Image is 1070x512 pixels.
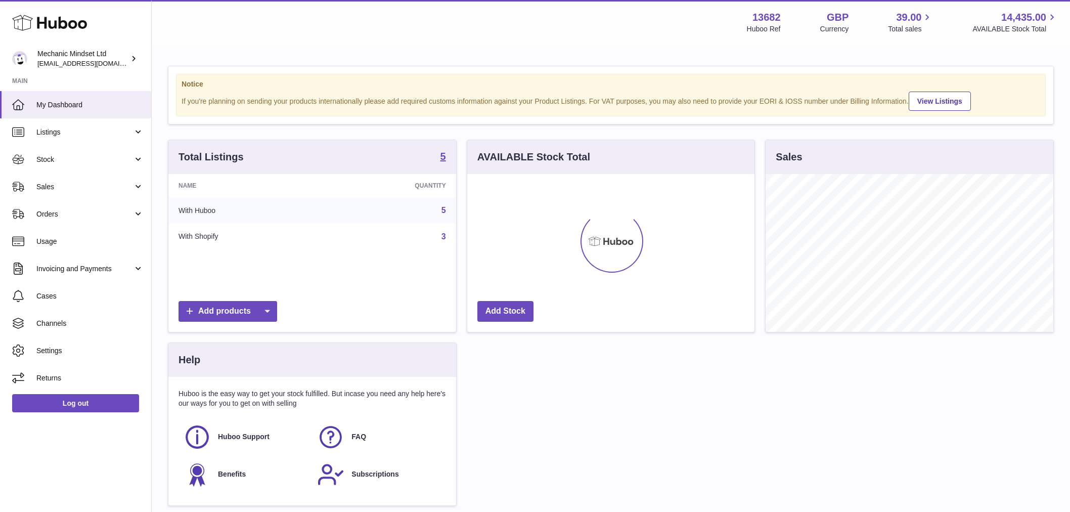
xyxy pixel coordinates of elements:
[440,151,446,163] a: 5
[477,150,590,164] h3: AVAILABLE Stock Total
[36,155,133,164] span: Stock
[36,237,144,246] span: Usage
[909,92,971,111] a: View Listings
[36,373,144,383] span: Returns
[747,24,781,34] div: Huboo Ref
[441,206,446,215] a: 5
[179,150,244,164] h3: Total Listings
[441,232,446,241] a: 3
[36,264,133,274] span: Invoicing and Payments
[440,151,446,161] strong: 5
[184,461,307,488] a: Benefits
[168,224,324,250] td: With Shopify
[179,301,277,322] a: Add products
[752,11,781,24] strong: 13682
[218,470,246,479] span: Benefits
[182,79,1040,89] strong: Notice
[37,59,149,67] span: [EMAIL_ADDRESS][DOMAIN_NAME]
[351,470,398,479] span: Subscriptions
[888,24,933,34] span: Total sales
[218,432,270,442] span: Huboo Support
[972,11,1058,34] a: 14,435.00 AVAILABLE Stock Total
[179,389,446,408] p: Huboo is the easy way to get your stock fulfilled. But incase you need any help here's our ways f...
[12,51,27,66] img: internalAdmin-13682@internal.huboo.com
[168,174,324,197] th: Name
[1001,11,1046,24] span: 14,435.00
[37,49,128,68] div: Mechanic Mindset Ltd
[477,301,533,322] a: Add Stock
[888,11,933,34] a: 39.00 Total sales
[820,24,849,34] div: Currency
[36,127,133,137] span: Listings
[317,423,440,451] a: FAQ
[351,432,366,442] span: FAQ
[36,100,144,110] span: My Dashboard
[12,394,139,412] a: Log out
[36,182,133,192] span: Sales
[776,150,802,164] h3: Sales
[896,11,921,24] span: 39.00
[36,346,144,356] span: Settings
[324,174,456,197] th: Quantity
[36,209,133,219] span: Orders
[182,90,1040,111] div: If you're planning on sending your products internationally please add required customs informati...
[36,319,144,328] span: Channels
[972,24,1058,34] span: AVAILABLE Stock Total
[184,423,307,451] a: Huboo Support
[179,353,200,367] h3: Help
[36,291,144,301] span: Cases
[317,461,440,488] a: Subscriptions
[168,197,324,224] td: With Huboo
[827,11,849,24] strong: GBP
